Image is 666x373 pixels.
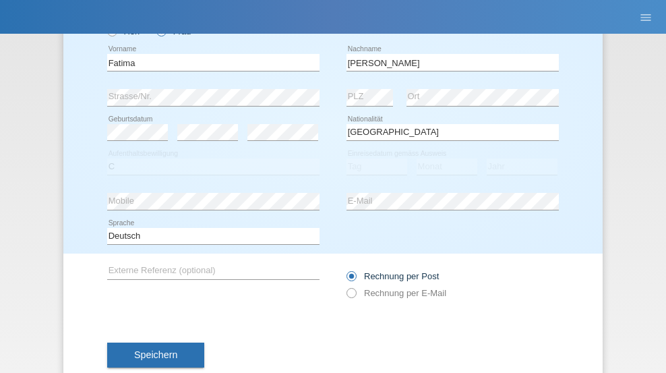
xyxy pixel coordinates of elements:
button: Speichern [107,343,204,368]
label: Rechnung per E-Mail [346,288,446,298]
label: Rechnung per Post [346,271,439,281]
input: Rechnung per E-Mail [346,288,355,305]
i: menu [639,11,653,24]
a: menu [632,13,659,21]
span: Speichern [134,349,177,360]
input: Rechnung per Post [346,271,355,288]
